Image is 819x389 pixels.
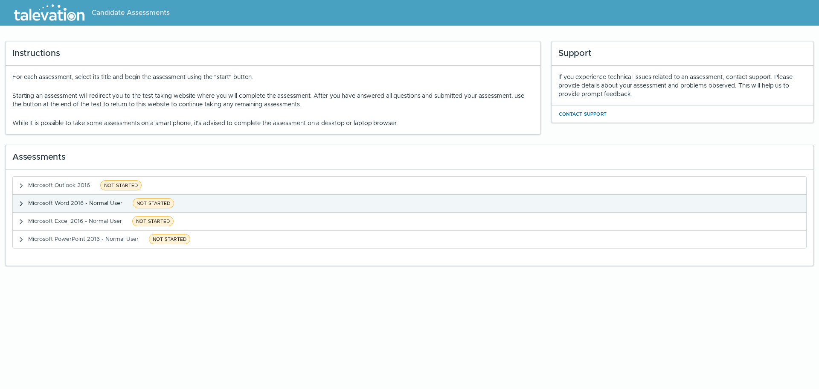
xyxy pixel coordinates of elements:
div: Assessments [6,145,813,170]
div: Support [552,41,813,66]
span: Microsoft Outlook 2016 [28,181,90,189]
button: Microsoft Excel 2016 - Normal UserNOT STARTED [13,213,806,230]
span: Microsoft Word 2016 - Normal User [28,199,122,207]
div: If you experience technical issues related to an assessment, contact support. Please provide deta... [558,73,807,98]
span: Microsoft Excel 2016 - Normal User [28,217,122,225]
span: NOT STARTED [149,234,190,244]
button: Microsoft Word 2016 - Normal UserNOT STARTED [13,195,806,212]
span: Candidate Assessments [92,8,170,18]
div: Instructions [6,41,540,66]
span: NOT STARTED [100,180,142,190]
div: For each assessment, select its title and begin the assessment using the "start" button. [12,73,534,127]
button: Microsoft PowerPoint 2016 - Normal UserNOT STARTED [13,231,806,248]
span: NOT STARTED [133,198,174,208]
p: Starting an assessment will redirect you to the test taking website where you will complete the a... [12,91,534,108]
span: NOT STARTED [132,216,174,226]
span: Help [44,7,56,14]
span: Microsoft PowerPoint 2016 - Normal User [28,235,139,243]
p: While it is possible to take some assessments on a smart phone, it's advised to complete the asse... [12,119,534,127]
img: Talevation_Logo_Transparent_white.png [10,2,88,23]
button: Microsoft Outlook 2016NOT STARTED [13,177,806,194]
button: Contact Support [558,109,607,119]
